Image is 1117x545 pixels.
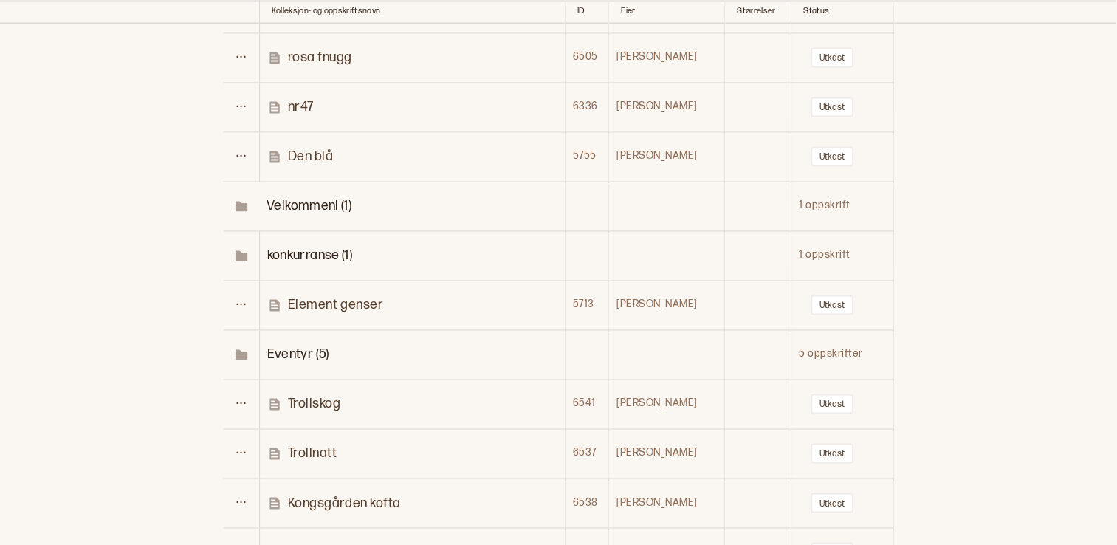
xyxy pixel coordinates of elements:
[565,82,609,131] td: 6336
[267,98,564,115] a: nr47
[609,379,725,428] td: [PERSON_NAME]
[565,32,609,82] td: 6505
[224,248,258,263] span: Toggle Row Expanded
[811,97,853,117] button: Utkast
[224,347,258,362] span: Toggle Row Expanded
[288,148,334,165] p: Den blå
[288,98,314,115] p: nr47
[267,247,352,263] span: Toggle Row Expanded
[609,280,725,329] td: [PERSON_NAME]
[811,443,853,463] button: Utkast
[609,32,725,82] td: [PERSON_NAME]
[609,478,725,527] td: [PERSON_NAME]
[609,428,725,478] td: [PERSON_NAME]
[609,131,725,181] td: [PERSON_NAME]
[791,329,893,379] td: 5 oppskrifter
[565,428,609,478] td: 6537
[224,199,259,213] span: Toggle Row Expanded
[267,445,564,462] a: Trollnatt
[288,494,401,511] p: Kongsgården kofta
[267,296,564,313] a: Element genser
[267,395,564,412] a: Trollskog
[288,395,341,412] p: Trollskog
[811,295,853,315] button: Utkast
[811,47,853,67] button: Utkast
[267,49,564,66] a: rosa fnugg
[565,280,609,329] td: 5713
[609,82,725,131] td: [PERSON_NAME]
[811,493,853,513] button: Utkast
[811,394,853,414] button: Utkast
[565,131,609,181] td: 5755
[811,146,853,166] button: Utkast
[288,49,352,66] p: rosa fnugg
[565,379,609,428] td: 6541
[267,148,564,165] a: Den blå
[565,478,609,527] td: 6538
[791,230,893,280] td: 1 oppskrift
[791,181,893,230] td: 1 oppskrift
[267,198,351,213] span: Toggle Row Expanded
[267,346,329,362] span: Toggle Row Expanded
[288,296,384,313] p: Element genser
[267,494,564,511] a: Kongsgården kofta
[288,445,337,462] p: Trollnatt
